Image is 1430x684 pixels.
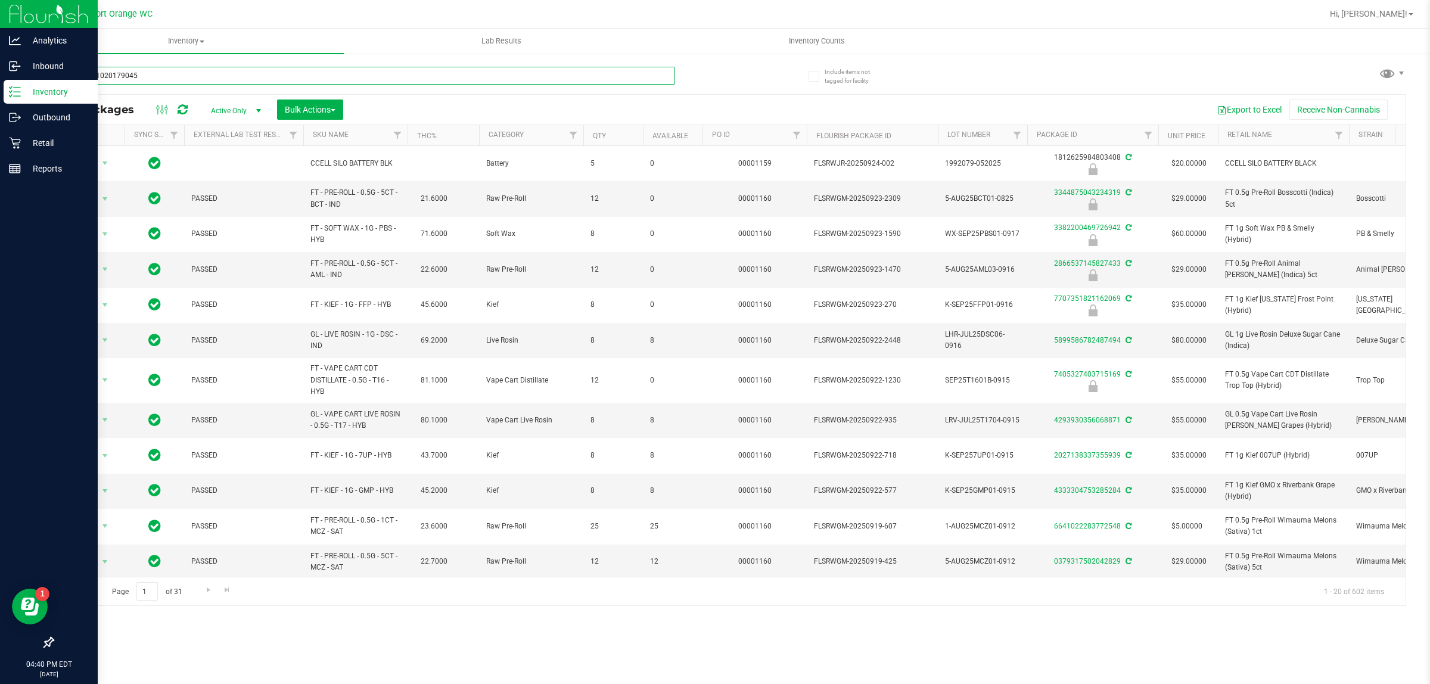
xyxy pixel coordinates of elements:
input: Search Package ID, Item Name, SKU, Lot or Part Number... [52,67,675,85]
span: $35.00000 [1165,447,1213,464]
a: 00001160 [738,522,772,530]
iframe: Resource center [12,589,48,624]
span: Kief [486,299,576,310]
span: Raw Pre-Roll [486,556,576,567]
span: select [98,297,113,313]
span: In Sync [148,482,161,499]
span: FT 1g Kief 007UP (Hybrid) [1225,450,1342,461]
span: In Sync [148,261,161,278]
span: FT 1g Soft Wax PB & Smelly (Hybrid) [1225,223,1342,245]
span: 5-AUG25BCT01-0825 [945,193,1020,204]
a: Unit Price [1168,132,1205,140]
span: K-SEP25GMP01-0915 [945,485,1020,496]
a: Sync Status [134,130,180,139]
a: 3382200469726942 [1054,223,1121,232]
span: In Sync [148,553,161,570]
span: Hi, [PERSON_NAME]! [1330,9,1407,18]
a: 00001160 [738,194,772,203]
button: Export to Excel [1210,100,1289,120]
span: 21.6000 [415,190,453,207]
span: 81.1000 [415,372,453,389]
span: CCELL SILO BATTERY BLACK [1225,158,1342,169]
a: 6641022283772548 [1054,522,1121,530]
p: [DATE] [5,670,92,679]
span: FT 0.5g Vape Cart CDT Distillate Trop Top (Hybrid) [1225,369,1342,391]
a: Filter [284,125,303,145]
span: 0 [650,158,695,169]
a: 00001160 [738,265,772,273]
a: 0379317502042829 [1054,557,1121,565]
span: PASSED [191,485,296,496]
span: Kief [486,450,576,461]
span: FT - VAPE CART CDT DISTILLATE - 0.5G - T16 - HYB [310,363,400,397]
p: Inbound [21,59,92,73]
span: 12 [590,264,636,275]
span: FLSRWGM-20250922-577 [814,485,931,496]
span: 8 [650,485,695,496]
span: $20.00000 [1165,155,1213,172]
a: 7707351821162069 [1054,294,1121,303]
span: GL - LIVE ROSIN - 1G - DSC - IND [310,329,400,352]
a: 3344875043234319 [1054,188,1121,197]
span: PASSED [191,450,296,461]
a: Flourish Package ID [816,132,891,140]
a: Filter [564,125,583,145]
span: In Sync [148,155,161,172]
span: WX-SEP25PBS01-0917 [945,228,1020,240]
span: select [98,155,113,172]
a: Filter [1008,125,1027,145]
span: select [98,483,113,499]
span: 45.6000 [415,296,453,313]
span: select [98,332,113,349]
div: Newly Received [1025,198,1160,210]
a: Category [489,130,524,139]
p: Retail [21,136,92,150]
span: Sync from Compliance System [1124,416,1131,424]
span: 0 [650,375,695,386]
span: In Sync [148,296,161,313]
span: FLSRWGM-20250919-607 [814,521,931,532]
a: Qty [593,132,606,140]
span: 8 [590,485,636,496]
span: select [98,518,113,534]
span: Include items not tagged for facility [825,67,884,85]
span: All Packages [62,103,146,116]
a: 00001160 [738,336,772,344]
inline-svg: Retail [9,137,21,149]
span: Sync from Compliance System [1124,336,1131,344]
span: $5.00000 [1165,518,1208,535]
span: FT - PRE-ROLL - 0.5G - 5CT - MCZ - SAT [310,551,400,573]
span: PASSED [191,193,296,204]
a: Retail Name [1227,130,1272,139]
a: Available [652,132,688,140]
span: select [98,412,113,428]
span: $29.00000 [1165,261,1213,278]
span: GL 1g Live Rosin Deluxe Sugar Cane (Indica) [1225,329,1342,352]
a: 2866537145827433 [1054,259,1121,268]
div: 1812625984803408 [1025,152,1160,175]
span: select [98,447,113,464]
span: Sync from Compliance System [1124,188,1131,197]
span: Port Orange WC [91,9,153,19]
span: $80.00000 [1165,332,1213,349]
span: FLSRWGM-20250923-1590 [814,228,931,240]
span: Sync from Compliance System [1124,153,1131,161]
span: Sync from Compliance System [1124,557,1131,565]
span: $60.00000 [1165,225,1213,242]
span: select [98,554,113,570]
span: Inventory Counts [773,36,861,46]
span: K-SEP257UP01-0915 [945,450,1020,461]
span: select [98,261,113,278]
span: 5-AUG25MCZ01-0912 [945,556,1020,567]
span: 12 [590,556,636,567]
a: 00001160 [738,451,772,459]
span: FT - PRE-ROLL - 0.5G - 5CT - BCT - IND [310,187,400,210]
span: 22.7000 [415,553,453,570]
span: SEP25T1601B-0915 [945,375,1020,386]
span: In Sync [148,190,161,207]
span: In Sync [148,412,161,428]
span: Sync from Compliance System [1124,522,1131,530]
span: PASSED [191,264,296,275]
span: 23.6000 [415,518,453,535]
